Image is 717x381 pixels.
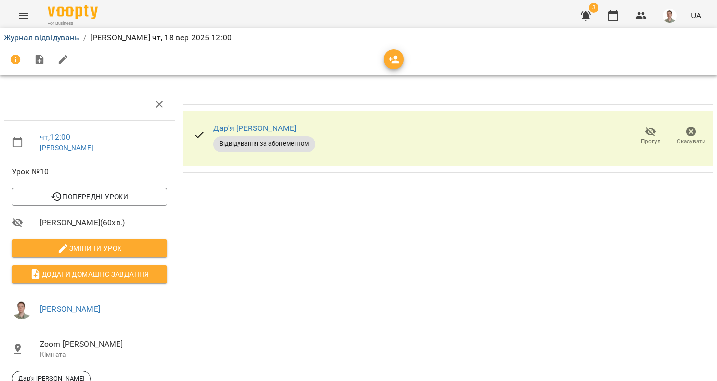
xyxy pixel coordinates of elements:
[90,32,232,44] p: [PERSON_NAME] чт, 18 вер 2025 12:00
[691,10,701,21] span: UA
[40,144,93,152] a: [PERSON_NAME]
[40,338,167,350] span: Zoom [PERSON_NAME]
[83,32,86,44] li: /
[20,191,159,203] span: Попередні уроки
[630,123,671,150] button: Прогул
[48,20,98,27] span: For Business
[40,132,70,142] a: чт , 12:00
[12,299,32,319] img: 08937551b77b2e829bc2e90478a9daa6.png
[213,139,315,148] span: Відвідування за абонементом
[687,6,705,25] button: UA
[20,242,159,254] span: Змінити урок
[40,304,100,314] a: [PERSON_NAME]
[671,123,711,150] button: Скасувати
[12,4,36,28] button: Menu
[641,137,661,146] span: Прогул
[12,166,167,178] span: Урок №10
[40,217,167,229] span: [PERSON_NAME] ( 60 хв. )
[4,33,79,42] a: Журнал відвідувань
[213,124,297,133] a: Дар'я [PERSON_NAME]
[48,5,98,19] img: Voopty Logo
[12,188,167,206] button: Попередні уроки
[663,9,677,23] img: 08937551b77b2e829bc2e90478a9daa6.png
[677,137,706,146] span: Скасувати
[12,239,167,257] button: Змінити урок
[12,265,167,283] button: Додати домашнє завдання
[20,268,159,280] span: Додати домашнє завдання
[589,3,598,13] span: 3
[4,32,713,44] nav: breadcrumb
[40,350,167,360] p: Кімната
